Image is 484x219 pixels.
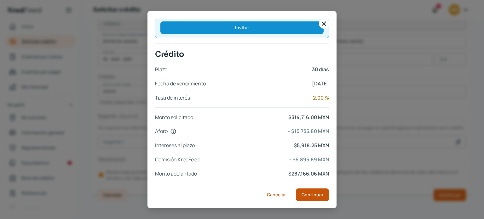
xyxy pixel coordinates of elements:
[155,141,195,150] span: Intereses al plazo
[208,79,329,88] span: [DATE]
[197,141,329,150] span: $5,918.25 MXN
[193,93,329,102] span: 2.00 %
[155,127,168,136] span: Aforo
[155,169,197,178] span: Monto adelantado
[199,169,329,178] span: $287,166.06 MXN
[155,113,193,122] span: Monto solicitado
[179,127,329,136] span: - $15,735.80 MXN
[296,188,329,201] button: Continuar
[202,155,329,164] span: - $5,895.89 MXN
[262,188,291,201] button: Cancelar
[155,79,206,88] span: Fecha de vencimiento
[302,193,323,197] span: Continuar
[160,21,324,34] button: Invitar
[155,155,199,164] span: Comisión KredFeed
[196,113,329,122] span: $314,716.00 MXN
[155,49,329,60] span: Crédito
[155,65,167,74] span: Plazo
[267,193,286,197] span: Cancelar
[170,65,329,74] span: 30 días
[235,26,249,30] span: Invitar
[155,93,190,102] span: Tasa de interés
